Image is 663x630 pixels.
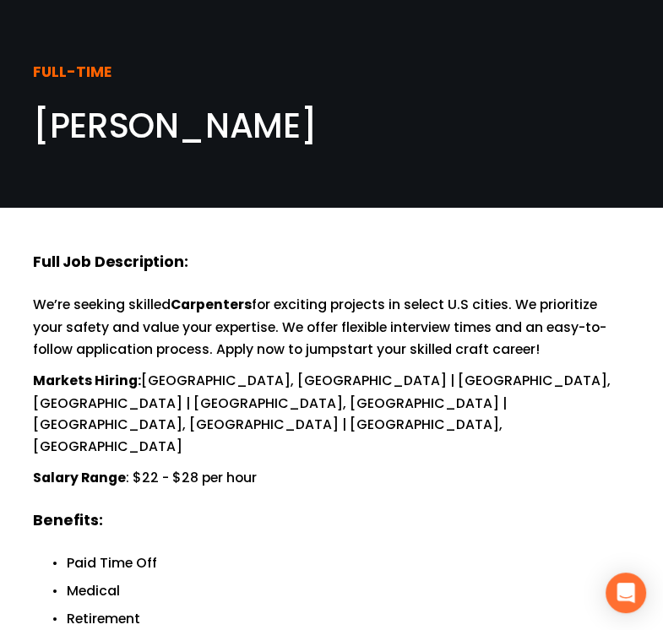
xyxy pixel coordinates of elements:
[67,580,630,601] p: Medical
[606,573,646,613] div: Open Intercom Messenger
[33,294,630,360] p: We’re seeking skilled for exciting projects in select U.S cities. We prioritize your safety and v...
[171,295,252,318] strong: Carpenters
[33,508,102,535] strong: Benefits:
[33,467,630,490] p: : $22 - $28 per hour
[67,552,630,573] p: Paid Time Off
[33,370,630,457] p: [GEOGRAPHIC_DATA], [GEOGRAPHIC_DATA] | [GEOGRAPHIC_DATA], [GEOGRAPHIC_DATA] | [GEOGRAPHIC_DATA], ...
[33,102,317,149] span: [PERSON_NAME]
[33,468,126,491] strong: Salary Range
[33,250,187,276] strong: Full Job Description:
[33,60,111,86] strong: FULL-TIME
[33,371,141,394] strong: Markets Hiring:
[67,608,630,629] p: Retirement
